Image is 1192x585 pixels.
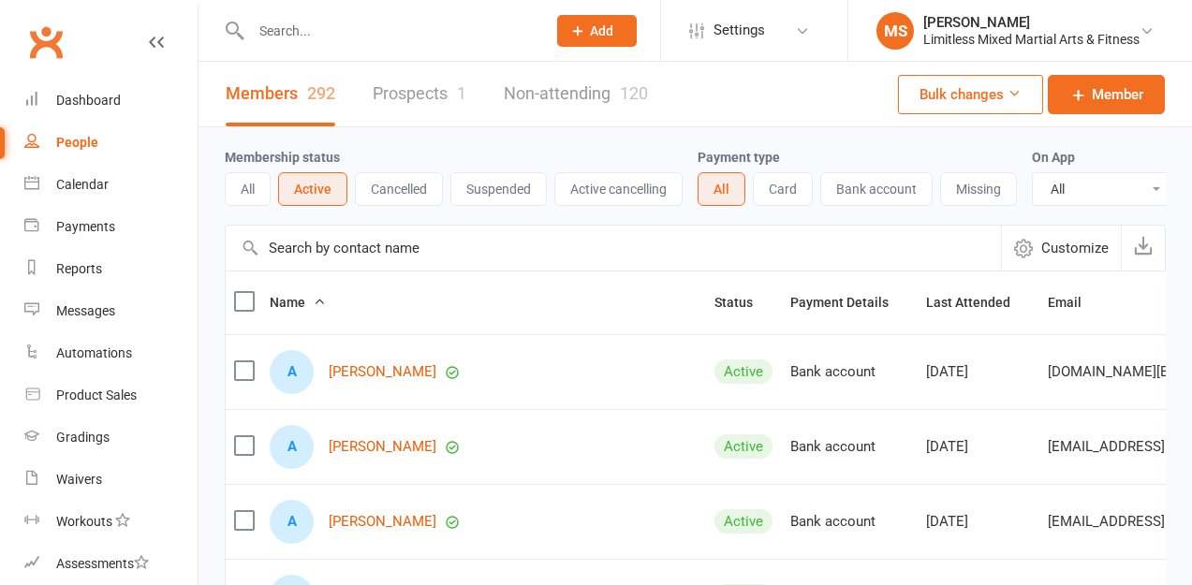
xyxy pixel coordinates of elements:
span: Email [1048,295,1102,310]
div: Adrian [270,350,314,394]
div: Payments [56,219,115,234]
div: Product Sales [56,388,137,402]
div: [DATE] [926,364,1031,380]
div: 1 [457,83,466,103]
div: MS [876,12,914,50]
a: [PERSON_NAME] [329,364,436,380]
div: 120 [620,83,648,103]
button: Suspended [450,172,547,206]
button: Bank account [820,172,933,206]
button: Add [557,15,637,47]
div: Gradings [56,430,110,445]
div: Active [714,434,773,459]
div: Waivers [56,472,102,487]
a: Workouts [24,501,198,543]
span: Payment Details [790,295,909,310]
button: Status [714,291,773,314]
div: Aidan [270,425,314,469]
span: Add [590,23,613,38]
div: Dashboard [56,93,121,108]
div: Limitless Mixed Martial Arts & Fitness [923,31,1140,48]
a: Members292 [226,62,335,126]
a: [PERSON_NAME] [329,514,436,530]
button: Active cancelling [554,172,683,206]
div: Reports [56,261,102,276]
button: Email [1048,291,1102,314]
div: Active [714,359,773,384]
div: Automations [56,345,132,360]
button: Payment Details [790,291,909,314]
div: Workouts [56,514,112,529]
button: Last Attended [926,291,1031,314]
span: Name [270,295,326,310]
a: Reports [24,248,198,290]
a: Product Sales [24,374,198,417]
label: Membership status [225,150,340,165]
a: People [24,122,198,164]
button: Active [278,172,347,206]
div: Calendar [56,177,109,192]
div: 292 [307,83,335,103]
button: Bulk changes [898,75,1043,114]
div: People [56,135,98,150]
span: Last Attended [926,295,1031,310]
a: Clubworx [22,19,69,66]
iframe: Intercom live chat [19,521,64,566]
span: Member [1092,83,1143,106]
input: Search... [245,18,533,44]
button: Card [753,172,813,206]
div: Active [714,509,773,534]
a: [PERSON_NAME] [329,439,436,455]
a: Calendar [24,164,198,206]
a: Messages [24,290,198,332]
div: [DATE] [926,514,1031,530]
a: Automations [24,332,198,374]
a: Waivers [24,459,198,501]
label: Payment type [698,150,780,165]
span: Status [714,295,773,310]
button: All [698,172,745,206]
label: On App [1032,150,1075,165]
span: Customize [1041,237,1109,259]
div: [DATE] [926,439,1031,455]
button: Cancelled [355,172,443,206]
div: Assessments [56,556,149,571]
a: Payments [24,206,198,248]
div: Bank account [790,514,909,530]
button: All [225,172,271,206]
div: Bank account [790,439,909,455]
a: Non-attending120 [504,62,648,126]
button: Customize [1001,226,1121,271]
div: Bank account [790,364,909,380]
div: Messages [56,303,115,318]
span: Settings [714,9,765,51]
button: Missing [940,172,1017,206]
div: Aiden [270,500,314,544]
a: Member [1048,75,1165,114]
a: Assessments [24,543,198,585]
input: Search by contact name [226,226,1001,271]
div: [PERSON_NAME] [923,14,1140,31]
a: Dashboard [24,80,198,122]
button: Name [270,291,326,314]
a: Gradings [24,417,198,459]
a: Prospects1 [373,62,466,126]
